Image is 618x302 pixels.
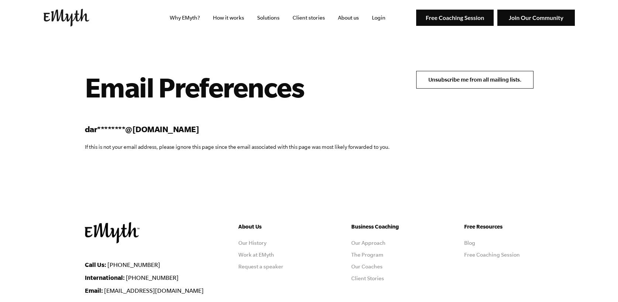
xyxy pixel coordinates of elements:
[497,10,575,26] img: Join Our Community
[464,222,534,231] h5: Free Resources
[44,9,89,27] img: EMyth
[85,274,125,281] strong: International:
[351,264,383,270] a: Our Coaches
[416,10,494,26] img: Free Coaching Session
[238,252,274,258] a: Work at EMyth
[85,287,103,294] strong: Email:
[238,264,283,270] a: Request a speaker
[351,252,383,258] a: The Program
[85,143,390,151] p: If this is not your email address, please ignore this page since the email associated with this p...
[464,240,475,246] a: Blog
[85,71,390,103] h1: Email Preferences
[238,222,308,231] h5: About Us
[104,287,204,294] a: [EMAIL_ADDRESS][DOMAIN_NAME]
[351,222,421,231] h5: Business Coaching
[85,261,106,268] strong: Call Us:
[351,240,386,246] a: Our Approach
[464,252,520,258] a: Free Coaching Session
[85,222,139,243] img: EMyth
[416,71,534,89] input: Unsubscribe me from all mailing lists.
[126,274,179,281] a: [PHONE_NUMBER]
[351,275,384,281] a: Client Stories
[107,261,160,268] a: [PHONE_NUMBER]
[238,240,266,246] a: Our History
